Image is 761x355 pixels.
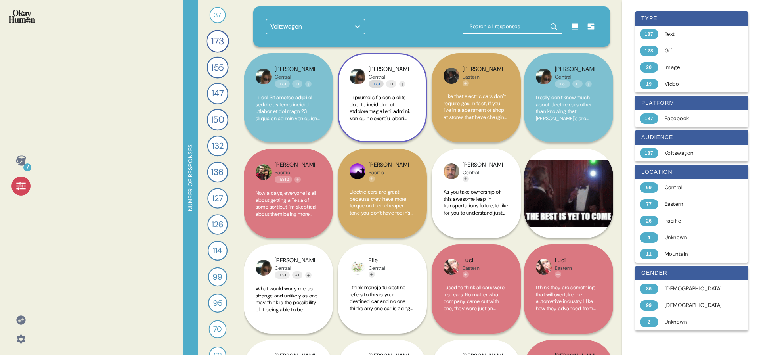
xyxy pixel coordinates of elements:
[369,169,409,176] div: Pacific
[212,140,224,152] span: 132
[275,161,315,169] div: [PERSON_NAME]
[275,80,290,88] a: Test
[640,317,658,327] div: 2
[640,199,658,209] div: 77
[665,234,728,242] div: Unknown
[640,29,658,39] div: 187
[463,161,503,169] div: [PERSON_NAME]
[555,74,595,80] div: Central
[214,10,221,20] span: 37
[463,265,480,271] div: Eastern
[665,80,728,88] div: Video
[275,256,315,265] div: [PERSON_NAME]
[369,65,409,74] div: [PERSON_NAME]
[369,80,384,88] a: Test
[555,271,561,278] button: Add tag
[444,68,459,84] img: profilepic_2896428847127629.jpg
[665,115,728,123] div: Facebook
[463,74,503,80] div: Eastern
[640,249,658,259] div: 11
[665,63,728,71] div: Image
[444,93,509,288] span: I like that electric cars don’t require gas. In fact, if you live in a apartment or shop at store...
[386,80,396,88] button: +1
[212,87,224,100] span: 147
[275,176,292,183] a: Test2
[256,164,272,180] img: profilepic_3089692241140989.jpg
[665,318,728,326] div: Unknown
[640,62,658,73] div: 20
[572,80,583,88] button: +1
[350,163,365,179] img: profilepic_3897993240216201.jpg
[212,192,223,205] span: 127
[640,300,658,311] div: 99
[369,161,409,169] div: [PERSON_NAME]
[640,46,658,56] div: 128
[555,265,572,271] div: Eastern
[211,166,224,178] span: 136
[292,80,302,88] button: +1
[463,176,469,182] button: Add tag
[211,61,224,74] span: 155
[369,265,385,271] div: Central
[635,130,748,145] div: audience
[275,271,290,279] a: Test
[213,245,222,257] span: 114
[294,177,301,183] button: Add tag
[444,163,459,179] img: profilepic_3370617083018509.jpg
[665,30,728,38] div: Text
[665,149,728,157] div: Voltswagon
[640,148,658,158] div: 187
[640,79,658,89] div: 19
[635,96,748,110] div: platform
[585,81,592,87] button: Add tag
[463,65,503,74] div: [PERSON_NAME]
[665,285,728,293] div: [DEMOGRAPHIC_DATA]
[275,65,315,74] div: [PERSON_NAME]
[665,184,728,192] div: Central
[213,271,222,283] span: 99
[463,271,469,278] button: Add tag
[369,271,375,278] button: Add tag
[536,69,552,84] img: profilepic_3337408792991098.jpg
[640,182,658,193] div: 69
[635,266,748,280] div: gender
[275,265,315,271] div: Central
[640,113,658,124] div: 187
[665,217,728,225] div: Pacific
[665,301,728,309] div: [DEMOGRAPHIC_DATA]
[665,250,728,258] div: Mountain
[463,80,469,86] button: Add tag
[369,176,375,182] button: Add tag
[292,271,302,279] button: +1
[665,47,728,55] div: Gif
[536,94,601,275] span: I really don't know much about electric cars other than knowing that [PERSON_NAME]'s are electric...
[369,74,409,80] div: Central
[369,256,385,265] div: Elle
[211,113,224,126] span: 150
[9,10,35,23] img: okayhuman.3b1b6348.png
[635,165,748,179] div: location
[256,260,272,276] img: profilepic_3337408792991098.jpg
[211,34,224,48] span: 173
[399,81,405,87] button: Add tag
[256,69,272,84] img: profilepic_3337408792991098.jpg
[270,22,302,31] div: Voltswagen
[212,218,223,231] span: 126
[463,169,503,176] div: Central
[444,259,459,275] img: profilepic_3212958722092000.jpg
[350,69,365,84] img: profilepic_3337408792991098.jpg
[640,232,658,243] div: 4
[213,297,222,309] span: 95
[555,256,572,265] div: Luci
[350,259,365,275] img: profilepic_3097883997000296.jpg
[275,169,315,176] div: Pacific
[536,259,552,275] img: profilepic_3212958722092000.jpg
[463,256,480,265] div: Luci
[555,80,570,88] a: Test
[305,272,312,278] button: Add tag
[275,74,315,80] div: Central
[640,284,658,294] div: 86
[463,19,562,34] input: Search all responses
[305,81,312,87] button: Add tag
[213,324,222,334] span: 70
